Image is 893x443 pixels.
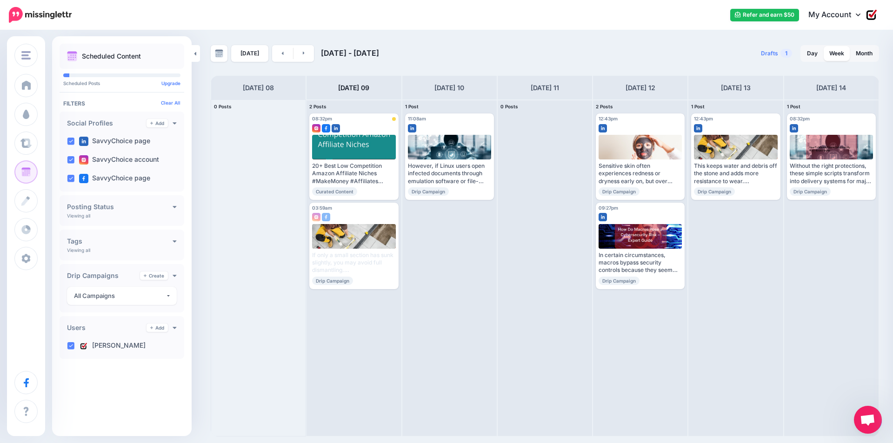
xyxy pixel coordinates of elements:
span: 2 Posts [596,104,613,109]
span: 2 Posts [309,104,327,109]
div: 20+ Best Low Competition Amazon Affiliate Niches #MakeMoney #Affiliates #Amazon @HeartofManoj [URL] [312,162,395,185]
p: Viewing all [67,213,90,218]
img: instagram-square.png [312,213,320,221]
h4: [DATE] 09 [338,82,369,93]
h4: [DATE] 10 [434,82,464,93]
img: linkedin-square.png [790,124,798,132]
a: Month [850,46,878,61]
h4: [DATE] 11 [531,82,559,93]
img: linkedin-square.png [599,213,607,221]
div: In certain circumstances, macros bypass security controls because they seem like regular office f... [599,251,682,274]
div: Sensitive skin often experiences redness or dryness early on, but over time, when the skin barrie... [599,162,682,185]
img: Missinglettr [9,7,72,23]
span: 1 Post [787,104,800,109]
span: Curated Content [312,187,357,196]
a: Clear All [161,100,180,106]
a: Upgrade [161,80,180,86]
label: [PERSON_NAME] [79,341,146,350]
h4: Posting Status [67,204,173,210]
label: SavvyChoice page [79,174,150,183]
span: Drip Campaign [790,187,831,196]
img: calendar-grey-darker.png [215,49,223,58]
img: linkedin-square.png [79,137,88,146]
a: Refer and earn $50 [730,9,799,21]
img: calendar.png [67,51,77,61]
h4: Users [67,324,147,331]
div: If only a small section has sunk slightly, you may avoid full dismantling. Read more 👉 [URL] #Sto... [312,251,395,274]
h4: Drip Campaigns [67,272,140,279]
span: Drip Campaign [599,277,640,285]
span: Drip Campaign [312,277,353,285]
span: 1 Post [691,104,705,109]
a: Drafts1 [755,45,798,62]
a: [DATE] [231,45,268,62]
h4: [DATE] 13 [721,82,751,93]
img: linkedin-square.png [599,124,607,132]
span: Drip Campaign [408,187,449,196]
h4: [DATE] 14 [816,82,846,93]
h4: [DATE] 12 [626,82,655,93]
span: 0 Posts [500,104,518,109]
a: Create [140,271,168,280]
img: linkedin-square.png [332,124,340,132]
span: Drafts [761,51,778,56]
span: 11:08am [408,116,426,121]
h4: [DATE] 08 [243,82,274,93]
a: Add [147,324,168,332]
span: Drip Campaign [599,187,640,196]
a: Add [147,119,168,127]
img: instagram-square.png [312,124,320,132]
span: 03:59am [312,205,332,211]
span: [DATE] - [DATE] [321,48,379,58]
span: 1 [780,49,792,58]
span: 08:32pm [312,116,332,121]
div: Open chat [854,406,882,434]
img: menu.png [21,51,31,60]
span: 12:43pm [694,116,713,121]
span: 1 Post [405,104,419,109]
a: Day [801,46,823,61]
img: facebook-square.png [322,124,330,132]
img: 57_fb_thumb.png [79,341,88,350]
h4: Social Profiles [67,120,147,126]
span: 09:27pm [599,205,618,211]
img: linkedin-square.png [694,124,702,132]
img: instagram-square.png [79,155,88,165]
button: All Campaigns [67,287,177,305]
span: 08:32pm [790,116,810,121]
p: Scheduled Content [82,53,141,60]
label: SavvyChoice page [79,137,150,146]
img: facebook-square.png [322,213,330,221]
div: This keeps water and debris off the stone and adds more resistance to wear. Read more 👉 [URL] #St... [694,162,777,185]
h4: Filters [63,100,180,107]
div: All Campaigns [74,291,166,301]
img: facebook-square.png [79,174,88,183]
p: Scheduled Posts [63,81,180,86]
div: Without the right protections, these simple scripts transform into delivery systems for major cyb... [790,162,873,185]
img: linkedin-square.png [408,124,416,132]
a: Week [824,46,850,61]
span: 0 Posts [214,104,232,109]
p: Viewing all [67,247,90,253]
div: However, if Linux users open infected documents through emulation software or file-sharing, they ... [408,162,491,185]
h4: Tags [67,238,173,245]
span: Drip Campaign [694,187,735,196]
a: My Account [799,4,879,26]
span: 12:43pm [599,116,618,121]
label: SavvyChoice account [79,155,159,165]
